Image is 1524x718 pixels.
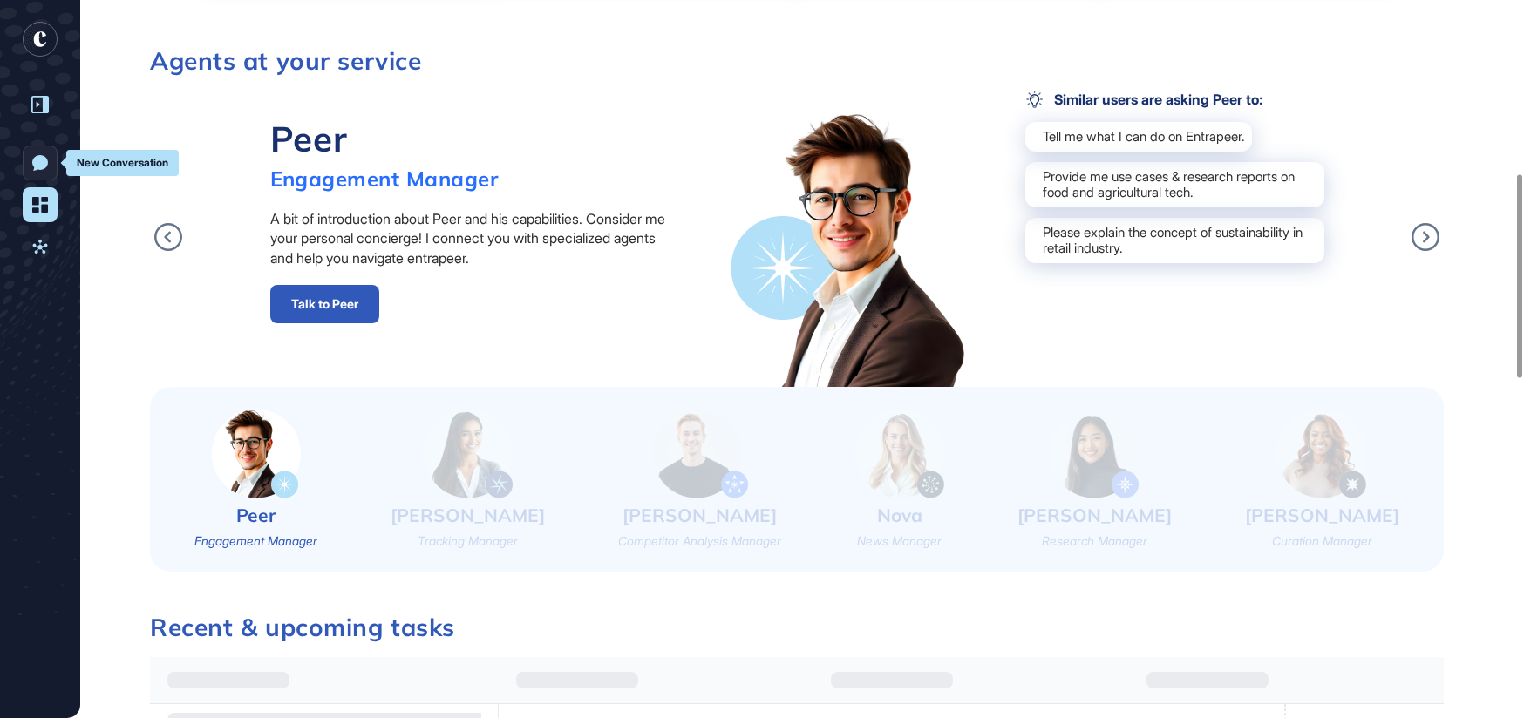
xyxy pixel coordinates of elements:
[270,285,379,323] a: Talk to Peer
[1042,532,1147,550] div: Research Manager
[1050,409,1139,498] img: reese-small.png
[150,49,1444,73] h3: Agents at your service
[1025,218,1324,263] div: Please explain the concept of sustainability in retail industry.
[212,409,301,498] img: peer-small.png
[618,532,781,550] div: Competitor Analysis Manager
[1025,122,1252,152] div: Tell me what I can do on Entrapeer.
[857,532,942,550] div: News Manager
[855,409,944,498] img: nova-small.png
[1017,503,1172,528] div: [PERSON_NAME]
[270,209,677,268] div: A bit of introduction about Peer and his capabilities. Consider me your personal concierge! I con...
[270,117,499,160] div: Peer
[652,409,748,498] img: nash-small.png
[623,503,777,528] div: [PERSON_NAME]
[1025,91,1262,108] div: Similar users are asking Peer to:
[877,503,922,528] div: Nova
[23,146,58,180] a: New Conversation
[23,22,58,57] div: entrapeer-logo
[236,503,276,528] div: Peer
[1025,162,1324,207] div: Provide me use cases & research reports on food and agricultural tech.
[270,166,499,192] div: Engagement Manager
[391,503,545,528] div: [PERSON_NAME]
[424,409,513,498] img: tracy-small.png
[418,532,518,550] div: Tracking Manager
[194,532,317,550] div: Engagement Manager
[1277,409,1366,498] img: curie-small.png
[1245,503,1399,528] div: [PERSON_NAME]
[731,110,972,387] img: peer-big.png
[150,615,1444,640] h3: Recent & upcoming tasks
[1272,532,1372,550] div: Curation Manager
